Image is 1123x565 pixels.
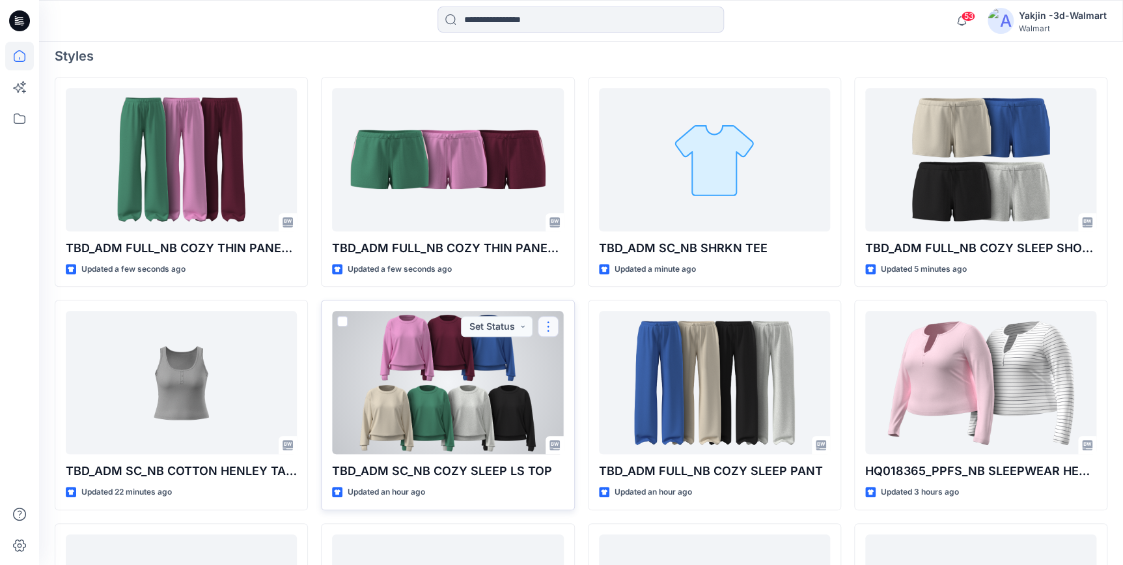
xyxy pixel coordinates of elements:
p: Updated a minute ago [615,263,696,276]
a: TBD_ADM FULL_NB COZY THIN PANEL SHORT [332,88,563,231]
a: HQ018365_PPFS_NB SLEEPWEAR HENLEY TOP PLUS [865,311,1096,454]
p: TBD_ADM FULL_NB COZY THIN PANEL SHORT [332,239,563,257]
p: Updated an hour ago [348,485,425,499]
div: Walmart [1019,23,1107,33]
p: Updated a few seconds ago [81,263,186,276]
a: TBD_ADM SC_NB COZY SLEEP LS TOP [332,311,563,454]
a: TBD_ADM SC_NB COTTON HENLEY TANK [66,311,297,454]
p: Updated 5 minutes ago [881,263,967,276]
p: TBD_ADM FULL_NB COZY THIN PANEL PANT [66,239,297,257]
p: TBD_ADM SC_NB COTTON HENLEY TANK [66,462,297,480]
p: HQ018365_PPFS_NB SLEEPWEAR HENLEY TOP PLUS [865,462,1096,480]
span: 53 [961,11,975,22]
p: TBD_ADM SC_NB SHRKN TEE [599,239,830,257]
a: TBD_ADM FULL_NB COZY SLEEP SHORT [865,88,1096,231]
a: TBD_ADM SC_NB SHRKN TEE [599,88,830,231]
p: TBD_ADM FULL_NB COZY SLEEP SHORT [865,239,1096,257]
div: Yakjin -3d-Walmart [1019,8,1107,23]
p: TBD_ADM FULL_NB COZY SLEEP PANT [599,462,830,480]
a: TBD_ADM FULL_NB COZY SLEEP PANT [599,311,830,454]
h4: Styles [55,48,1107,64]
p: Updated a few seconds ago [348,263,452,276]
p: Updated 3 hours ago [881,485,959,499]
a: TBD_ADM FULL_NB COZY THIN PANEL PANT [66,88,297,231]
p: TBD_ADM SC_NB COZY SLEEP LS TOP [332,462,563,480]
p: Updated 22 minutes ago [81,485,172,499]
img: avatar [988,8,1014,34]
p: Updated an hour ago [615,485,692,499]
